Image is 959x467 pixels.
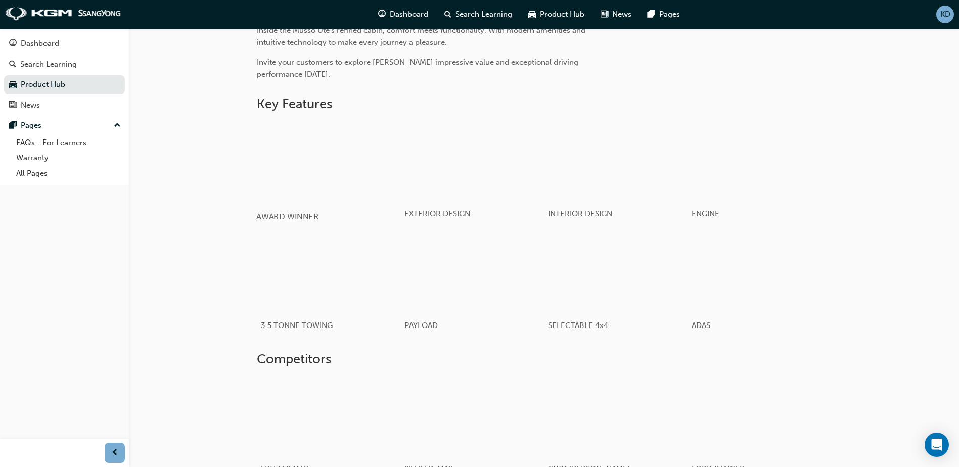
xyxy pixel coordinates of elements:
span: car-icon [528,8,536,21]
span: Product Hub [540,9,584,20]
button: Pages [4,116,125,135]
button: KD [936,6,954,23]
span: Invite your customers to explore [PERSON_NAME] impressive value and exceptional driving performan... [257,58,580,79]
a: News [4,96,125,115]
span: ADAS [692,321,710,330]
button: ENGINE [688,120,831,232]
span: Inside the Musso Ute's refined cabin, comfort meets functionality. With modern amenities and intu... [257,26,587,47]
a: search-iconSearch Learning [436,4,520,25]
button: 3.5 TONNE TOWING [257,231,400,343]
span: AWARD WINNER [256,211,318,221]
span: news-icon [601,8,608,21]
button: ADAS [688,231,831,343]
a: Product Hub [4,75,125,94]
span: prev-icon [111,447,119,459]
div: Search Learning [20,59,77,70]
img: kgm [5,7,121,21]
span: pages-icon [648,8,655,21]
button: AWARD WINNER [257,120,400,232]
span: up-icon [114,119,121,132]
span: PAYLOAD [404,321,438,330]
span: KD [940,9,950,20]
a: All Pages [12,166,125,181]
span: INTERIOR DESIGN [548,209,612,218]
span: SELECTABLE 4x4 [548,321,608,330]
span: guage-icon [378,8,386,21]
span: search-icon [444,8,451,21]
span: car-icon [9,80,17,89]
div: Dashboard [21,38,59,50]
a: pages-iconPages [640,4,688,25]
span: guage-icon [9,39,17,49]
span: Pages [659,9,680,20]
span: news-icon [9,101,17,110]
div: Pages [21,120,41,131]
a: Search Learning [4,55,125,74]
button: DashboardSearch LearningProduct HubNews [4,32,125,116]
a: FAQs - For Learners [12,135,125,151]
a: Warranty [12,150,125,166]
button: EXTERIOR DESIGN [400,120,544,232]
span: EXTERIOR DESIGN [404,209,470,218]
h2: Competitors [257,351,831,367]
span: search-icon [9,60,16,69]
div: Open Intercom Messenger [925,433,949,457]
button: SELECTABLE 4x4 [544,231,688,343]
a: Dashboard [4,34,125,53]
span: News [612,9,631,20]
h2: Key Features [257,96,831,112]
span: Dashboard [390,9,428,20]
a: news-iconNews [592,4,640,25]
span: pages-icon [9,121,17,130]
button: INTERIOR DESIGN [544,120,688,232]
a: car-iconProduct Hub [520,4,592,25]
button: PAYLOAD [400,231,544,343]
div: News [21,100,40,111]
span: 3.5 TONNE TOWING [261,321,333,330]
a: guage-iconDashboard [370,4,436,25]
span: Search Learning [455,9,512,20]
span: ENGINE [692,209,719,218]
